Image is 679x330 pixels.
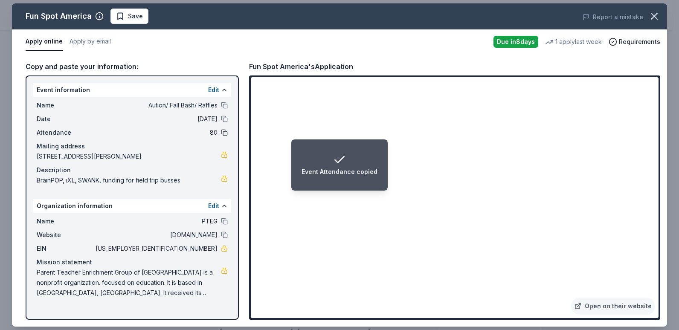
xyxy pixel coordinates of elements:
button: Edit [208,201,219,211]
span: [STREET_ADDRESS][PERSON_NAME] [37,151,221,162]
div: Event Attendance copied [302,167,377,177]
span: [DATE] [94,114,218,124]
span: PTEG [94,216,218,226]
span: Attendance [37,127,94,138]
span: Website [37,230,94,240]
div: Fun Spot America's Application [249,61,353,72]
span: Aution/ Fall Bash/ Raffles [94,100,218,110]
div: Organization information [33,199,231,213]
span: [US_EMPLOYER_IDENTIFICATION_NUMBER] [94,243,218,254]
div: Mission statement [37,257,228,267]
button: Apply by email [70,33,111,51]
a: Open on their website [571,298,655,315]
span: Date [37,114,94,124]
button: Apply online [26,33,63,51]
button: Requirements [609,37,660,47]
span: [DOMAIN_NAME] [94,230,218,240]
div: Mailing address [37,141,228,151]
button: Edit [208,85,219,95]
span: Save [128,11,143,21]
div: 1 apply last week [545,37,602,47]
span: BrainPOP, iXL, SWANK, funding for field trip busses [37,175,221,185]
div: Fun Spot America [26,9,92,23]
div: Copy and paste your information: [26,61,239,72]
div: Description [37,165,228,175]
span: Requirements [619,37,660,47]
div: Due in 8 days [493,36,538,48]
button: Save [110,9,148,24]
span: 80 [94,127,218,138]
div: Event information [33,83,231,97]
button: Report a mistake [583,12,643,22]
span: Name [37,216,94,226]
span: Name [37,100,94,110]
span: Parent Teacher Enrichment Group of [GEOGRAPHIC_DATA] is a nonprofit organization. focused on educ... [37,267,221,298]
span: EIN [37,243,94,254]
